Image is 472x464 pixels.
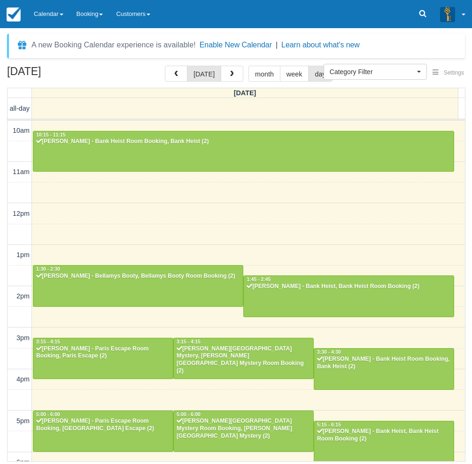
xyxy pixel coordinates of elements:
[317,350,341,355] span: 3:30 - 4:30
[317,356,451,371] div: [PERSON_NAME] - Bank Heist Room Booking, Bank Heist (2)
[36,273,240,280] div: [PERSON_NAME] - Bellamys Booty, Bellamys Booty Room Booking (2)
[247,277,271,282] span: 1:45 - 2:45
[33,338,173,379] a: 3:15 - 4:15[PERSON_NAME] - Paris Escape Room Booking, Paris Escape (2)
[427,66,470,80] button: Settings
[248,66,280,82] button: month
[33,411,173,452] a: 5:00 - 6:00[PERSON_NAME] - Paris Escape Room Booking, [GEOGRAPHIC_DATA] Escape (2)
[36,345,170,360] div: [PERSON_NAME] - Paris Escape Room Booking, Paris Escape (2)
[31,39,196,51] div: A new Booking Calendar experience is available!
[330,67,415,76] span: Category Filter
[10,105,30,112] span: all-day
[276,41,278,49] span: |
[280,66,309,82] button: week
[308,66,332,82] button: day
[16,334,30,342] span: 3pm
[13,210,30,217] span: 12pm
[36,138,451,145] div: [PERSON_NAME] - Bank Heist Room Booking, Bank Heist (2)
[36,339,60,344] span: 3:15 - 4:15
[314,421,454,462] a: 5:15 - 6:15[PERSON_NAME] - Bank Heist, Bank Heist Room Booking (2)
[16,417,30,425] span: 5pm
[440,7,455,22] img: A3
[16,292,30,300] span: 2pm
[176,418,311,440] div: [PERSON_NAME][GEOGRAPHIC_DATA] Mystery Room Booking, [PERSON_NAME][GEOGRAPHIC_DATA] Mystery (2)
[187,66,221,82] button: [DATE]
[176,345,311,375] div: [PERSON_NAME][GEOGRAPHIC_DATA] Mystery, [PERSON_NAME][GEOGRAPHIC_DATA] Mystery Room Booking (2)
[36,266,60,272] span: 1:30 - 2:30
[13,127,30,134] span: 10am
[444,69,464,76] span: Settings
[314,348,454,389] a: 3:30 - 4:30[PERSON_NAME] - Bank Heist Room Booking, Bank Heist (2)
[7,66,126,83] h2: [DATE]
[324,64,427,80] button: Category Filter
[16,251,30,259] span: 1pm
[173,411,314,452] a: 5:00 - 6:00[PERSON_NAME][GEOGRAPHIC_DATA] Mystery Room Booking, [PERSON_NAME][GEOGRAPHIC_DATA] My...
[246,283,451,290] div: [PERSON_NAME] - Bank Heist, Bank Heist Room Booking (2)
[7,8,21,22] img: checkfront-main-nav-mini-logo.png
[36,132,65,137] span: 10:15 - 11:15
[16,375,30,383] span: 4pm
[36,412,60,417] span: 5:00 - 6:00
[200,40,272,50] button: Enable New Calendar
[281,41,360,49] a: Learn about what's new
[33,131,454,172] a: 10:15 - 11:15[PERSON_NAME] - Bank Heist Room Booking, Bank Heist (2)
[33,265,243,306] a: 1:30 - 2:30[PERSON_NAME] - Bellamys Booty, Bellamys Booty Room Booking (2)
[234,89,256,97] span: [DATE]
[173,338,314,379] a: 3:15 - 4:15[PERSON_NAME][GEOGRAPHIC_DATA] Mystery, [PERSON_NAME][GEOGRAPHIC_DATA] Mystery Room Bo...
[177,412,201,417] span: 5:00 - 6:00
[317,422,341,427] span: 5:15 - 6:15
[36,418,170,433] div: [PERSON_NAME] - Paris Escape Room Booking, [GEOGRAPHIC_DATA] Escape (2)
[317,428,451,443] div: [PERSON_NAME] - Bank Heist, Bank Heist Room Booking (2)
[243,275,454,317] a: 1:45 - 2:45[PERSON_NAME] - Bank Heist, Bank Heist Room Booking (2)
[177,339,201,344] span: 3:15 - 4:15
[13,168,30,175] span: 11am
